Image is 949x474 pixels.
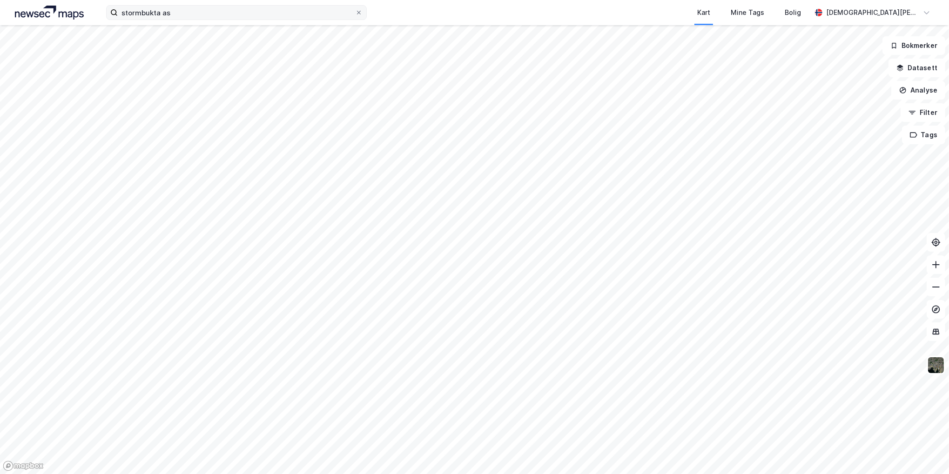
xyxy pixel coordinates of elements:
img: 9k= [927,356,945,374]
button: Bokmerker [882,36,945,55]
button: Tags [902,126,945,144]
img: logo.a4113a55bc3d86da70a041830d287a7e.svg [15,6,84,20]
div: Mine Tags [731,7,764,18]
input: Søk på adresse, matrikkel, gårdeiere, leietakere eller personer [118,6,355,20]
div: Bolig [785,7,801,18]
a: Mapbox homepage [3,461,44,471]
iframe: Chat Widget [902,429,949,474]
div: Kart [697,7,710,18]
button: Datasett [888,59,945,77]
button: Filter [901,103,945,122]
div: [DEMOGRAPHIC_DATA][PERSON_NAME] [826,7,919,18]
button: Analyse [891,81,945,100]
